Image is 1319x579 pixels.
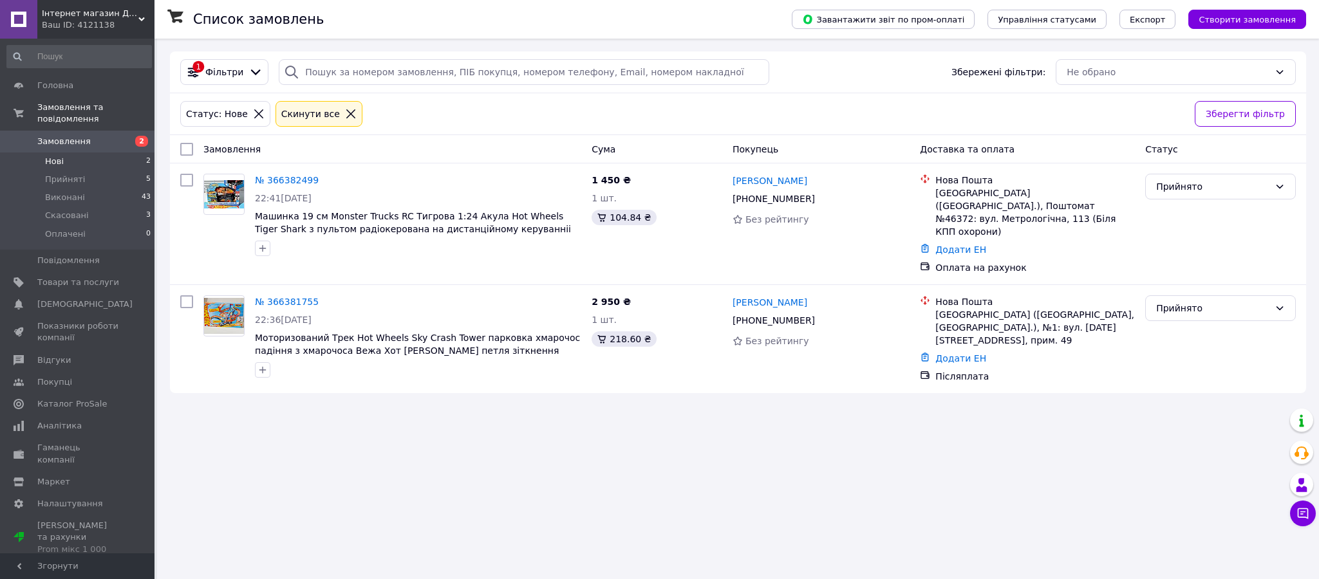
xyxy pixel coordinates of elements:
[730,311,818,329] div: [PHONE_NUMBER]
[935,174,1135,187] div: Нова Пошта
[45,192,85,203] span: Виконані
[37,299,133,310] span: [DEMOGRAPHIC_DATA]
[45,228,86,240] span: Оплачені
[204,180,244,208] img: Фото товару
[45,156,64,167] span: Нові
[203,174,245,215] a: Фото товару
[255,175,319,185] a: № 366382499
[935,244,986,255] a: Додати ЕН
[935,261,1135,274] div: Оплата на рахунок
[37,420,82,432] span: Аналітика
[592,331,656,347] div: 218.60 ₴
[279,59,769,85] input: Пошук за номером замовлення, ПІБ покупця, номером телефону, Email, номером накладної
[1290,501,1316,526] button: Чат з покупцем
[146,210,151,221] span: 3
[37,398,107,410] span: Каталог ProSale
[1130,15,1166,24] span: Експорт
[37,354,71,366] span: Відгуки
[730,190,818,208] div: [PHONE_NUMBER]
[592,193,617,203] span: 1 шт.
[1067,65,1269,79] div: Не обрано
[1188,10,1306,29] button: Створити замовлення
[1206,107,1285,121] span: Зберегти фільтр
[745,214,809,225] span: Без рейтингу
[255,333,580,369] a: Моторизований Трек Hot Wheels Sky Crash Tower парковка хмарочос падіння з хмарочоса Вежа Хот [PER...
[37,136,91,147] span: Замовлення
[592,297,631,307] span: 2 950 ₴
[733,144,778,154] span: Покупець
[142,192,151,203] span: 43
[920,144,1015,154] span: Доставка та оплата
[935,308,1135,347] div: [GEOGRAPHIC_DATA] ([GEOGRAPHIC_DATA], [GEOGRAPHIC_DATA].), №1: вул. [DATE][STREET_ADDRESS], прим. 49
[802,14,964,25] span: Завантажити звіт по пром-оплаті
[1145,144,1178,154] span: Статус
[183,107,250,121] div: Статус: Нове
[1156,301,1269,315] div: Прийнято
[146,156,151,167] span: 2
[205,66,243,78] span: Фільтри
[37,544,119,555] div: Prom мікс 1 000
[935,353,986,363] a: Додати ЕН
[193,12,324,27] h1: Список замовлень
[592,315,617,325] span: 1 шт.
[279,107,342,121] div: Cкинути все
[42,19,154,31] div: Ваш ID: 4121138
[592,144,615,154] span: Cума
[45,210,89,221] span: Скасовані
[135,136,148,147] span: 2
[1156,179,1269,194] div: Прийнято
[935,187,1135,238] div: [GEOGRAPHIC_DATA] ([GEOGRAPHIC_DATA].), Поштомат №46372: вул. Метрологічна, 113 (Біля КПП охорони)
[204,298,244,334] img: Фото товару
[203,295,245,336] a: Фото товару
[37,320,119,344] span: Показники роботи компанії
[1199,15,1296,24] span: Створити замовлення
[1195,101,1296,127] button: Зберегти фільтр
[592,210,656,225] div: 104.84 ₴
[146,228,151,240] span: 0
[592,175,631,185] span: 1 450 ₴
[42,8,138,19] span: Інтернет магазин Дитячі Історії
[255,193,312,203] span: 22:41[DATE]
[37,498,103,510] span: Налаштування
[6,45,152,68] input: Пошук
[1175,14,1306,24] a: Створити замовлення
[45,174,85,185] span: Прийняті
[203,144,261,154] span: Замовлення
[935,370,1135,383] div: Післяплата
[792,10,975,29] button: Завантажити звіт по пром-оплаті
[1119,10,1176,29] button: Експорт
[37,255,100,266] span: Повідомлення
[951,66,1045,78] span: Збережені фільтри:
[733,296,807,309] a: [PERSON_NAME]
[255,297,319,307] a: № 366381755
[255,211,571,234] a: Машинка 19 см Monster Trucks RC Тигрова 1:24 Акула Hot Wheels Tiger Shark з пультом радіокерована...
[935,295,1135,308] div: Нова Пошта
[37,442,119,465] span: Гаманець компанії
[146,174,151,185] span: 5
[987,10,1107,29] button: Управління статусами
[733,174,807,187] a: [PERSON_NAME]
[37,476,70,488] span: Маркет
[37,102,154,125] span: Замовлення та повідомлення
[998,15,1096,24] span: Управління статусами
[37,520,119,555] span: [PERSON_NAME] та рахунки
[255,315,312,325] span: 22:36[DATE]
[37,376,72,388] span: Покупці
[37,277,119,288] span: Товари та послуги
[37,80,73,91] span: Головна
[745,336,809,346] span: Без рейтингу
